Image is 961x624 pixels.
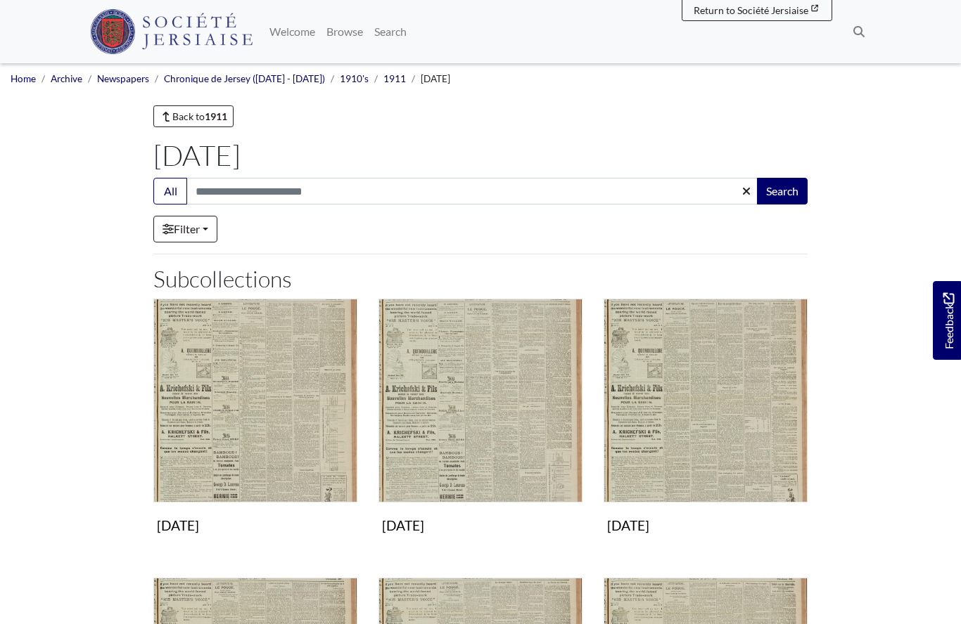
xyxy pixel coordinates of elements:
[321,18,369,46] a: Browse
[378,299,583,502] img: 5th August 1911
[933,281,961,360] a: Would you like to provide feedback?
[421,73,450,84] span: [DATE]
[340,73,369,84] a: 1910's
[143,299,368,561] div: Subcollection
[604,299,808,502] img: 9th August 1911
[153,178,187,204] button: All
[205,110,227,122] strong: 1911
[153,105,234,127] a: Back to1911
[694,4,808,16] span: Return to Société Jersiaise
[153,299,357,502] img: 2nd August 1911
[378,299,583,540] a: 5th August 1911 [DATE]
[604,299,808,540] a: 9th August 1911 [DATE]
[369,18,412,46] a: Search
[264,18,321,46] a: Welcome
[11,73,36,84] a: Home
[153,299,357,540] a: 2nd August 1911 [DATE]
[368,299,593,561] div: Subcollection
[940,292,957,349] span: Feedback
[383,73,406,84] a: 1911
[97,73,149,84] a: Newspapers
[153,216,217,242] a: Filter
[51,73,82,84] a: Archive
[153,138,808,172] h1: [DATE]
[90,6,253,58] a: Société Jersiaise logo
[593,299,818,561] div: Subcollection
[90,9,253,54] img: Société Jersiaise
[153,266,808,292] h2: Subcollections
[164,73,325,84] a: Chronique de Jersey ([DATE] - [DATE])
[757,178,808,204] button: Search
[186,178,758,204] input: Search this collection...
